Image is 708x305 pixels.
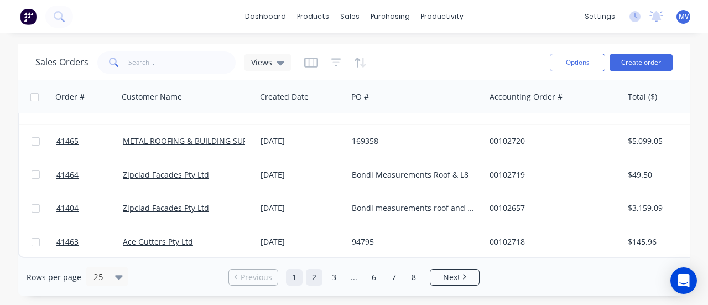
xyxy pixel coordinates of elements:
[241,272,272,283] span: Previous
[261,203,343,214] div: [DATE]
[261,169,343,180] div: [DATE]
[365,8,415,25] div: purchasing
[56,225,123,259] a: 41463
[56,158,123,192] a: 41464
[291,8,335,25] div: products
[35,57,88,68] h1: Sales Orders
[27,272,81,283] span: Rows per page
[628,169,693,180] div: $49.50
[335,8,365,25] div: sales
[628,236,693,247] div: $145.96
[415,8,469,25] div: productivity
[56,136,79,147] span: 41465
[679,12,689,22] span: MV
[443,272,460,283] span: Next
[670,267,697,294] div: Open Intercom Messenger
[123,203,209,213] a: Zipclad Facades Pty Ltd
[122,91,182,102] div: Customer Name
[123,136,298,146] a: METAL ROOFING & BUILDING SUPPLIES PTY LTD
[490,91,563,102] div: Accounting Order #
[261,236,343,247] div: [DATE]
[56,236,79,247] span: 41463
[628,136,693,147] div: $5,099.05
[579,8,621,25] div: settings
[56,125,123,158] a: 41465
[128,51,236,74] input: Search...
[628,91,657,102] div: Total ($)
[351,91,369,102] div: PO #
[286,269,303,286] a: Page 1 is your current page
[240,8,291,25] a: dashboard
[20,8,37,25] img: Factory
[326,269,342,286] a: Page 3
[55,91,85,102] div: Order #
[550,54,605,71] button: Options
[229,272,278,283] a: Previous page
[490,136,612,147] div: 00102720
[490,203,612,214] div: 00102657
[366,269,382,286] a: Page 6
[56,203,79,214] span: 41404
[386,269,402,286] a: Page 7
[123,236,193,247] a: Ace Gutters Pty Ltd
[490,236,612,247] div: 00102718
[352,136,475,147] div: 169358
[490,169,612,180] div: 00102719
[224,269,484,286] ul: Pagination
[610,54,673,71] button: Create order
[261,136,343,147] div: [DATE]
[628,203,693,214] div: $3,159.09
[251,56,272,68] span: Views
[405,269,422,286] a: Page 8
[430,272,479,283] a: Next page
[306,269,322,286] a: Page 2
[346,269,362,286] a: Jump forward
[56,169,79,180] span: 41464
[123,169,209,180] a: Zipclad Facades Pty Ltd
[352,169,475,180] div: Bondi Measurements Roof & L8
[56,192,123,225] a: 41404
[352,203,475,214] div: Bondi measurements roof and L8
[260,91,309,102] div: Created Date
[352,236,475,247] div: 94795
